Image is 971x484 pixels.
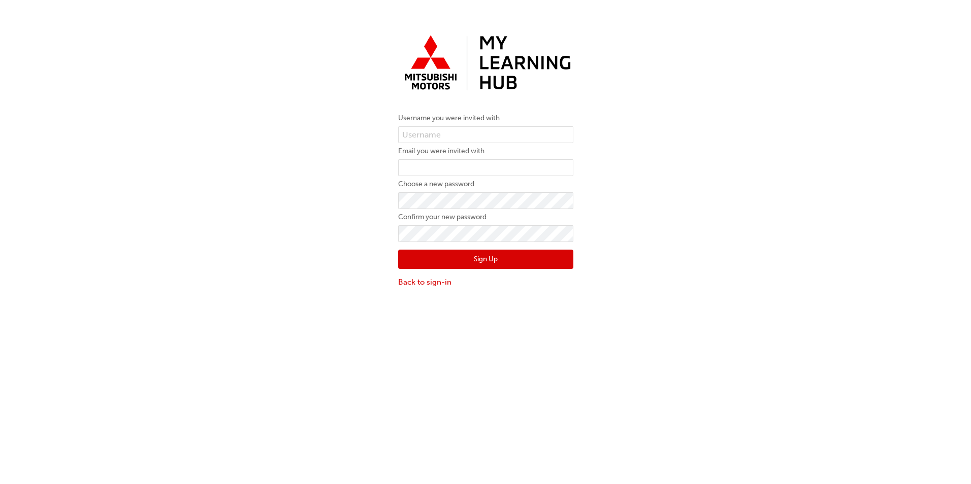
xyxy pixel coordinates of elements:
[398,112,573,124] label: Username you were invited with
[398,276,573,288] a: Back to sign-in
[398,30,573,97] img: mmal
[398,250,573,269] button: Sign Up
[398,178,573,190] label: Choose a new password
[398,211,573,223] label: Confirm your new password
[398,126,573,144] input: Username
[398,145,573,157] label: Email you were invited with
